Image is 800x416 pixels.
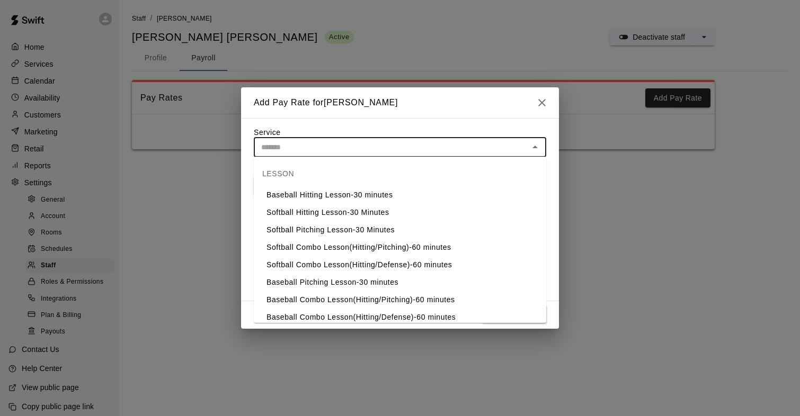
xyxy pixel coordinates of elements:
li: Softball Combo Lesson(Hitting/Pitching)-60 minutes [254,239,546,256]
div: LESSON [254,161,546,186]
button: Close [528,140,543,155]
li: Baseball Combo Lesson(Hitting/Pitching)-60 minutes [254,291,546,309]
label: Service [254,128,281,137]
li: Baseball Pitching Lesson-30 minutes [254,274,546,291]
li: Softball Pitching Lesson-30 Minutes [254,221,546,239]
li: Baseball Hitting Lesson-30 minutes [254,186,546,204]
li: Baseball Combo Lesson(Hitting/Defense)-60 minutes [254,309,546,326]
h2: Add Pay Rate for [PERSON_NAME] [241,87,411,118]
li: Softball Combo Lesson(Hitting/Defense)-60 minutes [254,256,546,274]
li: Softball Hitting Lesson-30 Minutes [254,204,546,221]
